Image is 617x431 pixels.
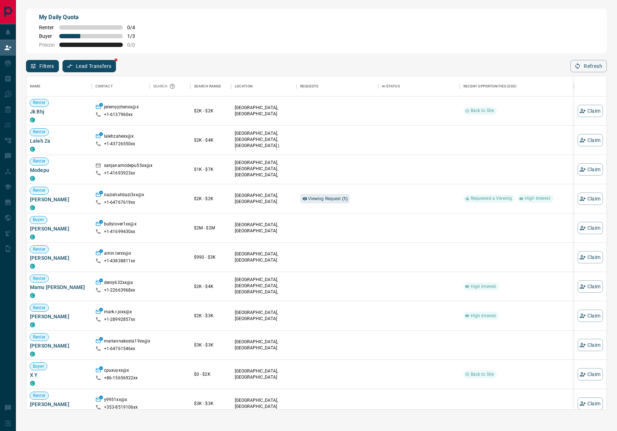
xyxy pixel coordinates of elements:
[578,397,603,410] button: Claim
[30,393,48,399] span: Renter
[194,166,228,173] p: $1K - $7K
[30,293,35,298] div: condos.ca
[30,371,88,379] span: X Y
[194,313,228,319] p: $2K - $3K
[30,322,35,327] div: condos.ca
[194,371,228,378] p: $0 - $2K
[30,129,48,135] span: Renter
[522,195,553,202] span: High Interest
[235,277,293,302] p: North York
[194,342,228,348] p: $3K - $3K
[30,176,35,181] div: condos.ca
[231,76,297,96] div: Location
[30,334,48,340] span: Renter
[194,283,228,290] p: $2K - $4K
[104,250,131,258] p: amin.terxx@x
[30,401,88,408] span: [PERSON_NAME]
[235,251,293,263] p: [GEOGRAPHIC_DATA], [GEOGRAPHIC_DATA]
[578,339,603,351] button: Claim
[30,342,88,349] span: [PERSON_NAME]
[30,352,35,357] div: condos.ca
[570,60,607,72] button: Refresh
[297,76,378,96] div: Requests
[127,42,143,48] span: 0 / 0
[460,76,574,96] div: Recent Opportunities (30d)
[30,188,48,194] span: Renter
[30,167,88,174] span: Modepu
[39,25,55,30] span: Renter
[104,229,135,235] p: +1- 41699430xx
[190,76,231,96] div: Search Range
[30,76,41,96] div: Name
[30,100,48,106] span: Renter
[468,284,499,290] span: High Interest
[30,276,48,282] span: Renter
[104,192,144,199] p: nazishahbazi3xx@x
[235,76,253,96] div: Location
[468,195,515,202] span: Requested a Viewing
[30,246,48,253] span: Renter
[127,25,143,30] span: 0 / 4
[235,130,293,155] p: [GEOGRAPHIC_DATA], [GEOGRAPHIC_DATA], [GEOGRAPHIC_DATA] | [GEOGRAPHIC_DATA]
[30,225,88,232] span: [PERSON_NAME]
[30,108,88,115] span: Jk Bhj
[39,13,143,22] p: My Daily Quota
[194,108,228,114] p: $2K - $2K
[308,196,348,201] span: Viewing Request
[30,147,35,152] div: condos.ca
[30,381,35,386] div: condos.ca
[104,367,129,375] p: cpuxuyxx@x
[578,222,603,234] button: Claim
[39,33,55,39] span: Buyer
[578,280,603,293] button: Claim
[92,76,150,96] div: Contact
[235,368,293,380] p: [GEOGRAPHIC_DATA], [GEOGRAPHIC_DATA]
[30,234,35,240] div: condos.ca
[578,134,603,146] button: Claim
[382,76,400,96] div: AI Status
[104,258,135,264] p: +1- 43838811xx
[235,193,293,205] p: [GEOGRAPHIC_DATA], [GEOGRAPHIC_DATA]
[104,397,127,404] p: y9951xx@x
[26,76,92,96] div: Name
[468,371,497,378] span: Back to Site
[194,137,228,143] p: $2K - $4K
[30,196,88,203] span: [PERSON_NAME]
[104,163,152,170] p: sanjanamodepu55xx@x
[578,105,603,117] button: Claim
[62,60,116,72] button: Lead Transfers
[194,76,221,96] div: Search Range
[30,284,88,291] span: Mamu [PERSON_NAME]
[30,137,88,145] span: Laleh Za
[104,170,135,176] p: +1- 41693923xx
[104,309,132,316] p: mark.r.joxx@x
[153,76,177,96] div: Search
[578,251,603,263] button: Claim
[30,217,47,223] span: Buyer
[104,338,150,346] p: mariannakosta19xx@x
[104,133,134,141] p: lalehzahexx@x
[30,254,88,262] span: [PERSON_NAME]
[104,104,139,112] p: jeremyjchenxx@x
[104,316,135,323] p: +1- 28992857xx
[578,310,603,322] button: Claim
[235,222,293,234] p: [GEOGRAPHIC_DATA], [GEOGRAPHIC_DATA]
[235,310,293,322] p: [GEOGRAPHIC_DATA], [GEOGRAPHIC_DATA]
[104,287,135,293] p: +1- 22663968xx
[194,400,228,407] p: $3K - $3K
[95,76,113,96] div: Contact
[26,60,59,72] button: Filters
[235,105,293,117] p: [GEOGRAPHIC_DATA], [GEOGRAPHIC_DATA]
[30,117,35,122] div: condos.ca
[30,363,47,370] span: Buyer
[463,76,517,96] div: Recent Opportunities (30d)
[378,76,460,96] div: AI Status
[578,163,603,176] button: Claim
[342,196,348,201] strong: ( 1 )
[39,42,55,48] span: Precon
[578,368,603,380] button: Claim
[235,339,293,351] p: [GEOGRAPHIC_DATA], [GEOGRAPHIC_DATA]
[578,193,603,205] button: Claim
[194,225,228,231] p: $2M - $2M
[235,160,293,185] p: Midtown | Central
